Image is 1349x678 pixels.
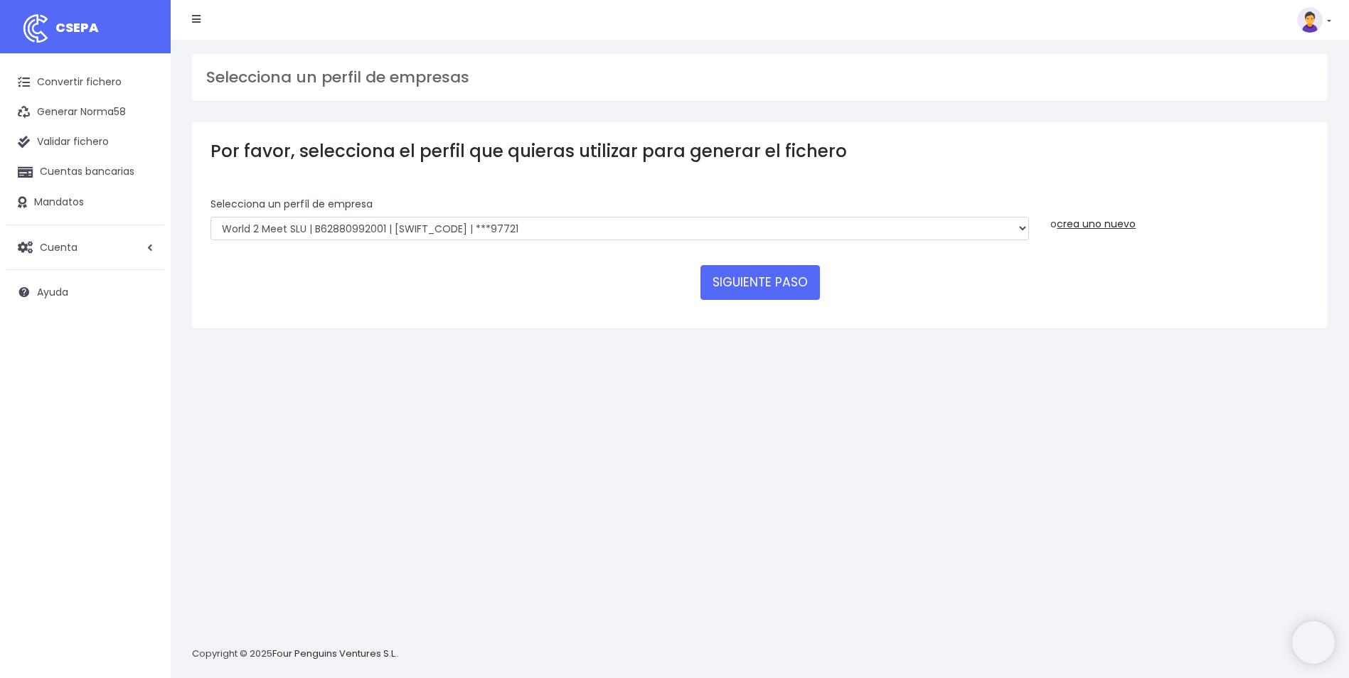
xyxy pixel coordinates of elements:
h3: Selecciona un perfil de empresas [206,68,1313,87]
span: CSEPA [55,18,99,36]
label: Selecciona un perfíl de empresa [210,197,373,212]
h3: Por favor, selecciona el perfil que quieras utilizar para generar el fichero [210,141,1309,161]
a: crea uno nuevo [1057,217,1136,231]
a: Cuenta [7,232,164,262]
a: Convertir fichero [7,68,164,97]
span: Cuenta [40,240,78,254]
a: Mandatos [7,188,164,217]
div: o [1050,197,1309,232]
span: Ayuda [37,285,68,299]
button: SIGUIENTE PASO [700,265,820,299]
a: Ayuda [7,277,164,307]
a: Cuentas bancarias [7,157,164,187]
p: Copyright © 2025 . [192,647,399,662]
a: Generar Norma58 [7,97,164,127]
img: logo [18,11,53,46]
img: profile [1297,7,1323,33]
a: Four Penguins Ventures S.L. [272,647,397,660]
a: Validar fichero [7,127,164,157]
